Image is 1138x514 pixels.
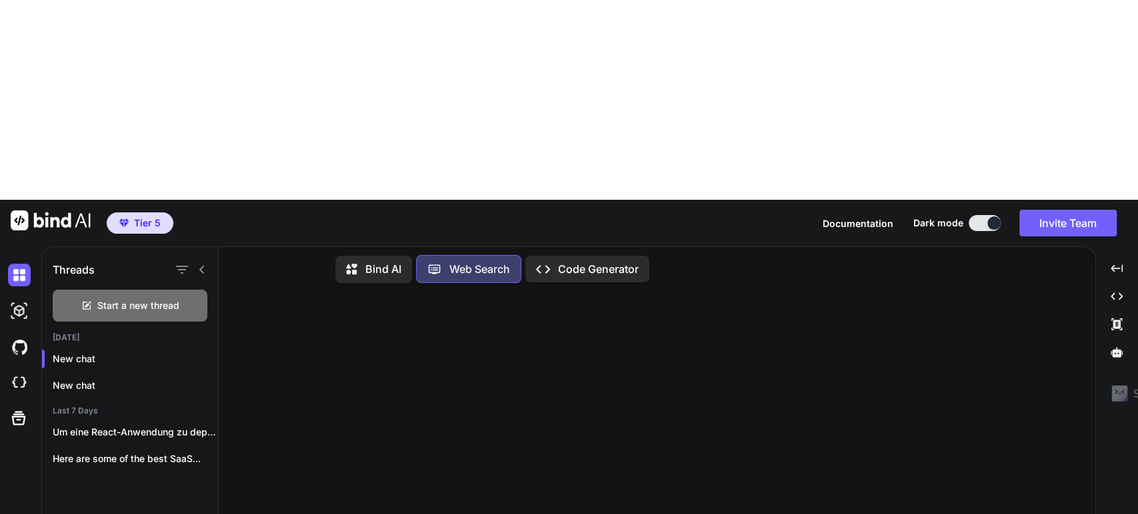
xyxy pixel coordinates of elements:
[8,336,31,358] img: githubDark
[823,216,893,230] button: Documentation
[8,300,31,322] img: darkAi-studio
[53,425,218,439] p: Um eine React-Anwendung zu deployen, insbesondere wenn...
[134,216,161,230] span: Tier 5
[8,264,31,286] img: darkChat
[42,405,218,416] h2: Last 7 Days
[107,212,173,234] button: premiumTier 5
[558,261,639,277] p: Code Generator
[53,452,218,465] p: Here are some of the best SaaS...
[119,219,129,227] img: premium
[53,262,95,278] h1: Threads
[823,218,893,229] span: Documentation
[913,216,963,230] span: Dark mode
[8,372,31,394] img: cloudideIcon
[1019,210,1117,236] button: Invite Team
[53,379,218,392] p: New chat
[449,261,510,277] p: Web Search
[53,352,218,366] p: New chat
[42,332,218,343] h2: [DATE]
[97,299,179,312] span: Start a new thread
[11,210,91,230] img: Bind AI
[365,261,401,277] p: Bind AI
